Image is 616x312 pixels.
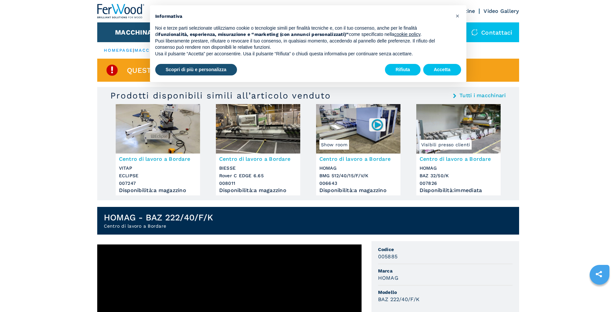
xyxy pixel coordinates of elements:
h3: Prodotti disponibili simili all’articolo venduto [110,90,331,101]
a: cookie policy [394,32,420,37]
button: Macchinari [115,28,159,36]
img: Centro di lavoro a Bordare VITAP ECLIPSE [116,104,200,154]
h1: HOMAG - BAZ 222/40/F/K [104,212,213,223]
strong: funzionalità, esperienza, misurazione e “marketing (con annunci personalizzati)” [159,32,349,37]
img: Centro di lavoro a Bordare HOMAG BMG 512/40/15/F/V/K [316,104,400,154]
iframe: Chat [588,282,611,307]
span: Marca [378,268,513,274]
p: Usa il pulsante “Accetta” per acconsentire. Usa il pulsante “Rifiuta” o chiudi questa informativa... [155,51,451,57]
img: Contattaci [471,29,478,36]
img: 006643 [371,118,384,131]
a: sharethis [591,266,607,282]
h3: HOMAG [378,274,398,282]
button: Accetta [423,64,461,76]
h3: 005885 [378,253,398,260]
h2: Centro di lavoro a Bordare [104,223,213,229]
span: | [133,48,134,53]
button: Chiudi questa informativa [453,11,463,21]
a: Centro di lavoro a Bordare HOMAG BMG 512/40/15/F/V/KShow room006643Centro di lavoro a BordareHOMA... [316,104,400,195]
a: Tutti i macchinari [459,93,506,98]
a: Centro di lavoro a Bordare BIESSE Rover C EDGE 6.65Centro di lavoro a BordareBIESSERover C EDGE 6... [216,104,300,195]
h3: Centro di lavoro a Bordare [219,155,297,163]
span: Modello [378,289,513,296]
span: Questo articolo è già venduto [127,67,255,74]
h3: HOMAG BMG 512/40/15/F/V/K 006643 [319,164,397,187]
a: Centro di lavoro a Bordare HOMAG BAZ 32/50/KVisibili presso clientiCentro di lavoro a BordareHOMA... [416,104,501,195]
h3: BAZ 222/40/F/K [378,296,420,303]
a: HOMEPAGE [104,48,133,53]
h3: Centro di lavoro a Bordare [420,155,497,163]
h3: HOMAG BAZ 32/50/K 007826 [420,164,497,187]
span: × [455,12,459,20]
h2: Informativa [155,13,451,20]
img: Ferwood [97,4,145,18]
span: Visibili presso clienti [420,140,472,150]
h3: BIESSE Rover C EDGE 6.65 008011 [219,164,297,187]
h3: VITAP ECLIPSE 007247 [119,164,197,187]
span: Codice [378,246,513,253]
a: Video Gallery [484,8,519,14]
div: Disponibilità : a magazzino [319,189,397,192]
div: Disponibilità : a magazzino [119,189,197,192]
a: macchinari [134,48,169,53]
img: Centro di lavoro a Bordare HOMAG BAZ 32/50/K [416,104,501,154]
button: Scopri di più e personalizza [155,64,237,76]
p: Noi e terze parti selezionate utilizziamo cookie o tecnologie simili per finalità tecniche e, con... [155,25,451,38]
div: Disponibilità : immediata [420,189,497,192]
p: Puoi liberamente prestare, rifiutare o revocare il tuo consenso, in qualsiasi momento, accedendo ... [155,38,451,51]
div: Disponibilità : a magazzino [219,189,297,192]
img: SoldProduct [105,64,119,77]
div: Contattaci [465,22,519,42]
span: Show room [319,140,349,150]
h3: Centro di lavoro a Bordare [319,155,397,163]
a: Centro di lavoro a Bordare VITAP ECLIPSECentro di lavoro a BordareVITAPECLIPSE007247Disponibilità... [116,104,200,195]
img: Centro di lavoro a Bordare BIESSE Rover C EDGE 6.65 [216,104,300,154]
h3: Centro di lavoro a Bordare [119,155,197,163]
button: Rifiuta [385,64,421,76]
